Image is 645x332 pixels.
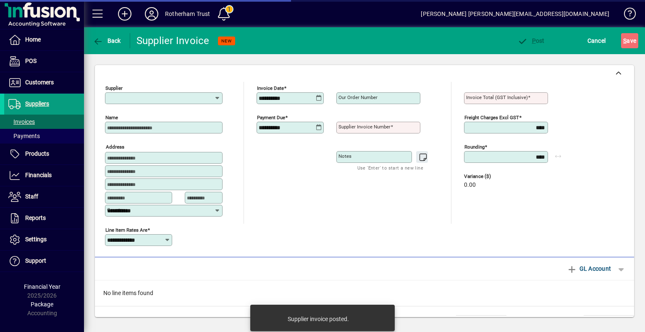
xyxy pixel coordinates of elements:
span: Staff [25,193,38,200]
a: Knowledge Base [618,2,635,29]
button: Post [515,33,547,48]
a: Financials [4,165,84,186]
mat-label: Our order number [338,94,378,100]
td: Freight (excl GST) [397,315,456,325]
app-page-header-button: Back [84,33,130,48]
button: Cancel [585,33,608,48]
div: Supplier Invoice [136,34,210,47]
a: Home [4,29,84,50]
span: GL Account [567,262,611,275]
span: ave [623,34,636,47]
mat-label: Rounding [464,144,485,150]
div: Supplier invoice posted. [288,315,349,323]
a: Reports [4,208,84,229]
button: Profile [138,6,165,21]
a: Customers [4,72,84,93]
mat-label: Line item rates are [105,227,147,233]
mat-label: Country [107,207,124,213]
span: 0.00 [464,182,476,188]
mat-label: Freight charges excl GST [464,115,519,120]
a: Support [4,251,84,272]
span: P [532,37,536,44]
button: Add [111,6,138,21]
span: Invoices [8,118,35,125]
span: NEW [221,38,232,44]
span: S [623,37,627,44]
span: Financials [25,172,52,178]
span: Customers [25,79,54,86]
span: Products [25,150,49,157]
a: Payments [4,129,84,143]
mat-hint: Use 'Enter' to start a new line [357,163,423,173]
button: GL Account [563,261,615,276]
a: Products [4,144,84,165]
span: Payments [8,133,40,139]
span: Settings [25,236,47,243]
td: GST exclusive [533,315,584,325]
span: Home [25,36,41,43]
span: Package [31,301,53,308]
div: Rotherham Trust [165,7,210,21]
mat-label: Invoice Total (GST inclusive) [466,94,528,100]
a: POS [4,51,84,72]
mat-label: Name [105,115,118,120]
mat-label: Invoice date [257,85,284,91]
span: Suppliers [25,100,49,107]
mat-label: Notes [338,153,351,159]
span: ost [517,37,545,44]
div: [PERSON_NAME] [PERSON_NAME][EMAIL_ADDRESS][DOMAIN_NAME] [421,7,609,21]
span: POS [25,58,37,64]
span: Variance ($) [464,174,514,179]
span: Financial Year [24,283,60,290]
span: Cancel [587,34,606,47]
a: Staff [4,186,84,207]
mat-label: Payment due [257,115,285,120]
mat-label: Supplier invoice number [338,124,391,130]
button: Back [91,33,123,48]
td: 0.00 [456,315,506,325]
mat-label: Supplier [105,85,123,91]
div: No line items found [95,280,634,306]
span: Support [25,257,46,264]
a: Settings [4,229,84,250]
span: Reports [25,214,46,221]
td: 0.00 [584,315,634,325]
span: Back [93,37,121,44]
button: Save [621,33,638,48]
a: Invoices [4,115,84,129]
